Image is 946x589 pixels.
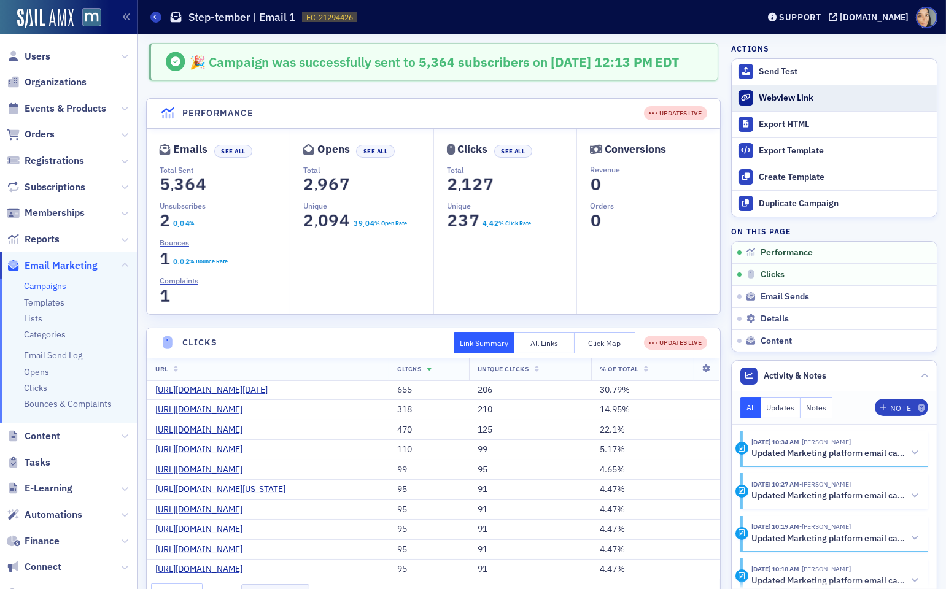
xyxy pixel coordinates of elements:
span: Automations [25,508,82,522]
time: 9/3/2025 10:18 AM [751,564,799,573]
button: Updated Marketing platform email campaign: Step-tember | Email 1 [751,574,920,587]
div: UPDATES LIVE [649,338,702,348]
span: 0 [179,256,185,267]
a: Templates [24,297,64,308]
a: [URL][DOMAIN_NAME] [155,544,252,555]
section: 2,127 [447,177,494,191]
a: [URL][DOMAIN_NAME] [155,464,252,475]
div: 91 [478,564,583,575]
div: Create Template [759,172,931,183]
p: Unsubscribes [160,200,290,211]
div: 91 [478,544,583,555]
p: Unique [447,200,576,211]
section: 0.04 [173,219,190,228]
div: 30.79% [600,385,711,396]
span: 6 [182,174,198,195]
div: 91 [478,504,583,515]
span: 7 [337,174,354,195]
h4: Performance [182,107,253,120]
span: Organizations [25,75,87,89]
img: SailAMX [17,9,74,28]
span: Memberships [25,206,85,220]
a: [URL][DOMAIN_NAME] [155,564,252,575]
span: EC-21294426 [306,12,353,23]
a: Campaigns [24,280,66,291]
div: 4.47% [600,484,711,495]
span: 2 [469,174,486,195]
span: . [178,221,180,229]
span: Clicks [397,364,421,373]
button: Note [875,399,928,416]
div: 4.47% [600,504,711,515]
section: 0.02 [173,257,190,266]
span: 2 [301,210,317,231]
div: UPDATES LIVE [644,336,707,350]
div: 318 [397,404,460,415]
span: 4 [481,218,487,229]
span: 0 [172,256,178,267]
div: 91 [478,524,583,535]
a: Finance [7,534,60,548]
span: 0 [315,210,331,231]
a: Email Send Log [24,350,82,361]
div: 4.65% [600,464,711,475]
div: 99 [397,464,460,475]
span: Email Marketing [25,259,98,272]
div: % Click Rate [498,219,531,228]
section: 2,094 [303,214,351,228]
div: Send Test [759,66,931,77]
span: 9 [315,174,331,195]
a: Users [7,50,50,63]
div: 210 [478,404,583,415]
span: 7 [466,210,483,231]
p: Unique [303,200,433,211]
span: . [178,258,180,267]
section: 39.04 [353,219,374,228]
span: 0 [364,218,370,229]
span: 3 [352,218,359,229]
section: 0 [590,177,601,191]
span: , [314,214,317,230]
div: 95 [397,524,460,535]
span: 4 [488,218,494,229]
a: Memberships [7,206,85,220]
span: , [171,177,174,194]
button: Updated Marketing platform email campaign: Step-tember | Email 1 [751,490,920,502]
span: Katie Foo [799,522,851,531]
div: % Open Rate [374,219,407,228]
h5: Updated Marketing platform email campaign: Step-tember | Email 1 [751,533,905,544]
a: [URL][DOMAIN_NAME][DATE] [155,385,277,396]
button: [DOMAIN_NAME] [829,13,913,21]
span: 0 [587,174,603,195]
a: Subscriptions [7,180,85,194]
div: 4.47% [600,544,711,555]
span: 3 [455,210,471,231]
span: Complaints [160,275,198,286]
span: 1 [157,248,173,269]
a: Events & Products [7,102,106,115]
span: 5 [157,174,173,195]
div: Duplicate Campaign [759,198,931,209]
span: . [363,221,365,229]
button: See All [356,145,394,158]
div: % Bounce Rate [190,257,228,266]
section: 2,967 [303,177,351,191]
div: 99 [478,444,583,455]
h5: Updated Marketing platform email campaign: Step-tember | Email 1 [751,448,905,459]
section: 4.42 [482,219,498,228]
span: Unique Clicks [478,364,529,373]
h4: Actions [731,43,769,54]
span: 2 [157,210,173,231]
span: 2 [444,174,460,195]
span: Details [761,314,789,325]
span: Katie Foo [799,480,851,488]
a: Categories [24,329,66,340]
span: 12:13 PM [594,53,653,71]
div: 95 [397,564,460,575]
span: 9 [357,218,363,229]
button: Updates [761,397,801,418]
span: 7 [480,174,497,195]
p: Total [447,164,576,175]
a: Clicks [24,382,47,393]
